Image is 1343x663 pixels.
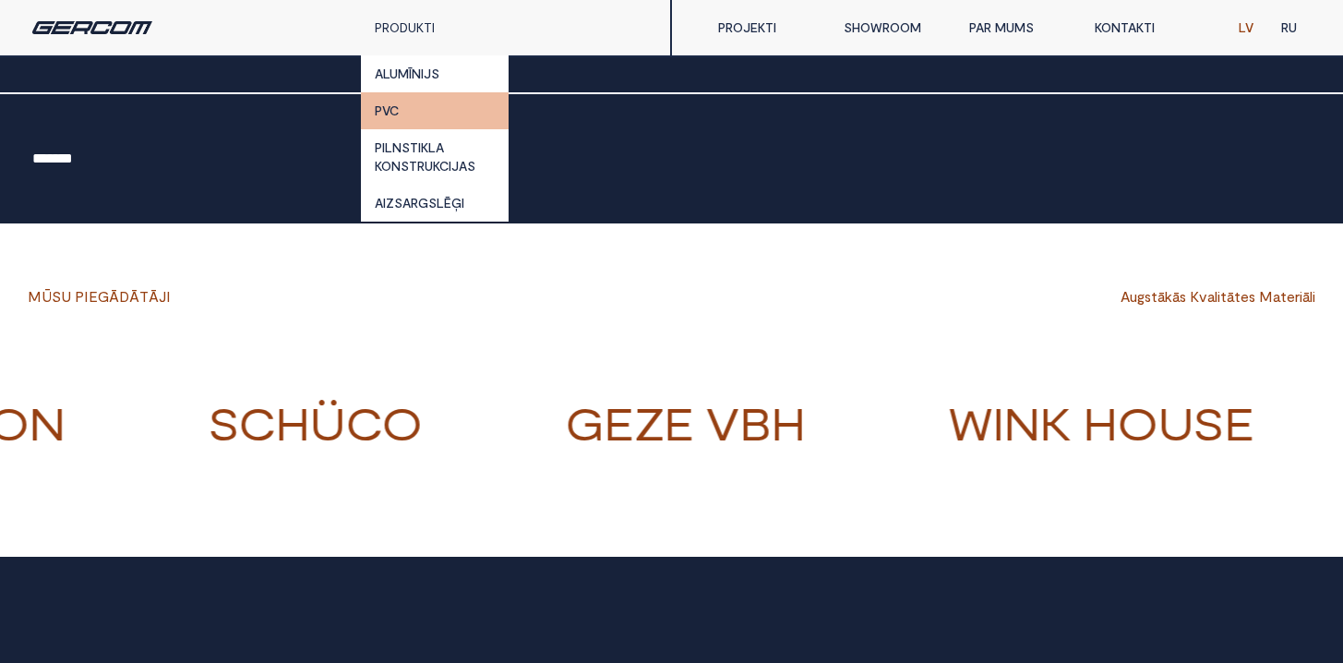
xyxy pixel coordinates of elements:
[149,288,159,305] span: Ā
[1313,288,1315,305] span: i
[139,288,149,305] span: T
[109,288,119,305] span: Ā
[159,288,166,305] span: J
[1302,288,1310,305] span: ā
[1145,288,1151,305] span: s
[1287,288,1295,305] span: e
[129,288,139,305] span: Ā
[1295,288,1300,305] span: r
[1234,288,1241,305] span: t
[1137,288,1145,305] span: g
[361,129,509,185] a: PILNSTIKLAKONSTRUKCIJAS
[1273,288,1280,305] span: a
[1172,288,1180,305] span: ā
[1267,9,1311,46] a: RU
[84,288,89,305] span: I
[423,396,566,450] strong: VVVV
[1207,288,1215,305] span: a
[1225,9,1267,46] a: LV
[1157,288,1165,305] span: ā
[1190,288,1199,305] span: K
[66,396,209,450] strong: VVVV
[1220,288,1227,305] span: t
[830,9,955,46] a: SHOWROOM
[1241,288,1249,305] span: e
[1180,288,1186,305] span: s
[1217,288,1220,305] span: i
[1249,288,1255,305] span: s
[1259,288,1273,305] span: M
[704,9,830,46] a: PROJEKTI
[1280,288,1287,305] span: t
[1215,288,1217,305] span: l
[1310,288,1313,305] span: l
[28,288,42,305] span: M
[75,288,84,305] span: P
[1227,288,1234,305] span: ā
[1081,9,1206,46] a: KONTAKTI
[1130,288,1137,305] span: u
[98,288,109,305] span: G
[166,288,171,305] span: I
[361,55,509,92] a: ALUMĪNIJS
[955,9,1081,46] a: PAR MUMS
[42,288,52,305] span: Ū
[52,288,61,305] span: S
[361,185,509,222] a: AIZSARGSLĒĢI
[1121,288,1130,305] span: A
[61,288,71,305] span: U
[1165,288,1172,305] span: k
[806,396,949,450] strong: VVVV
[1199,288,1207,305] span: v
[1151,288,1157,305] span: t
[375,19,435,35] a: PRODUKTI
[119,288,129,305] span: D
[361,92,509,129] a: PVC
[1300,288,1302,305] span: i
[89,288,98,305] span: E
